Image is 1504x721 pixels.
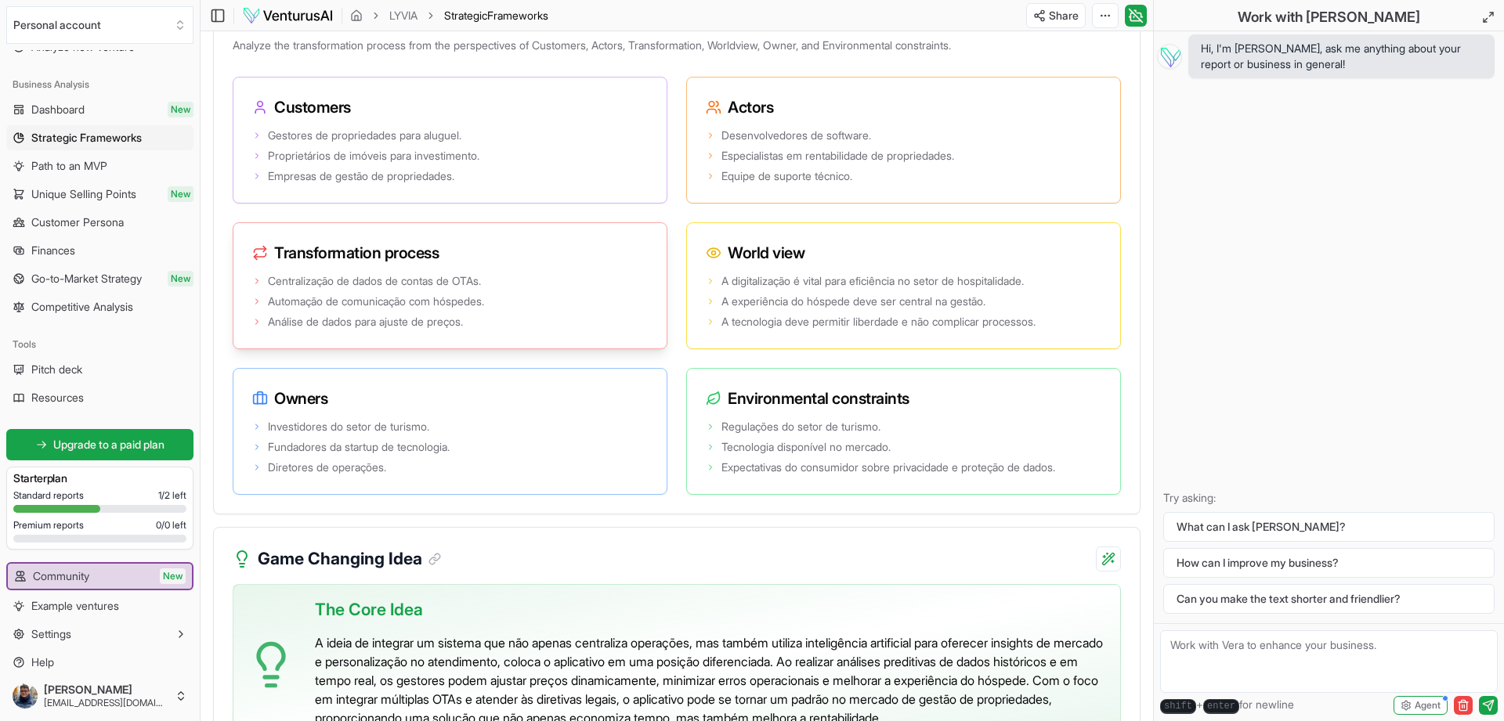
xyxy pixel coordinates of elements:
button: Can you make the text shorter and friendlier? [1163,584,1495,614]
a: Customer Persona [6,210,193,235]
a: LYVIA [389,8,418,23]
span: New [168,186,193,202]
span: Dashboard [31,102,85,117]
a: DashboardNew [6,97,193,122]
button: How can I improve my business? [1163,548,1495,578]
div: Tools [6,332,193,357]
span: Resources [31,390,84,406]
h3: Starter plan [13,470,186,486]
span: The Core Idea [315,597,423,622]
a: CommunityNew [8,564,192,589]
span: Hi, I'm [PERSON_NAME], ask me anything about your report or business in general! [1201,41,1482,72]
span: Finances [31,243,75,258]
span: Expectativas do consumidor sobre privacidade e proteção de dados. [721,460,1055,475]
span: Empresas de gestão de propriedades. [268,168,454,184]
a: Strategic Frameworks [6,125,193,150]
h3: Game Changing Idea [258,546,441,571]
span: Gestores de propriedades para aluguel. [268,128,461,143]
button: Agent [1394,696,1448,715]
span: Premium reports [13,519,84,532]
span: Regulações do setor de turismo. [721,419,880,434]
nav: breadcrumb [350,8,548,23]
span: StrategicFrameworks [444,8,548,23]
span: Standard reports [13,489,84,502]
a: Go-to-Market StrategyNew [6,266,193,291]
span: A digitalização é vital para eficiência no setor de hospitalidade. [721,273,1024,289]
span: Share [1049,8,1079,23]
span: New [168,271,193,287]
a: Competitive Analysis [6,294,193,319]
span: Go-to-Market Strategy [31,271,142,287]
span: Path to an MVP [31,158,107,174]
span: Help [31,654,54,670]
span: New [160,568,186,584]
img: logo [242,6,334,25]
span: Investidores do setor de turismo. [268,419,429,434]
span: Competitive Analysis [31,299,133,315]
span: 1 / 2 left [158,489,186,502]
h3: Environmental constraints [706,388,1101,409]
span: [EMAIL_ADDRESS][DOMAIN_NAME] [44,697,168,709]
img: ACg8ocLIjjnA8TnfuJmr8-V_xUSubqVLtz3X15Sc-uuPXIlAgWnanBEujw=s96-c [13,683,38,708]
a: Path to an MVP [6,153,193,178]
button: Select an organization [6,6,193,44]
span: Settings [31,626,71,642]
a: Resources [6,385,193,410]
span: Automação de comunicação com hóspedes. [268,294,484,309]
span: Upgrade to a paid plan [53,437,164,452]
span: + for newline [1160,697,1294,714]
a: Finances [6,238,193,263]
span: A experiência do hóspede deve ser central na gestão. [721,294,985,309]
button: Share [1026,3,1086,28]
h3: World view [706,242,1101,264]
p: Try asking: [1163,490,1495,506]
span: Análise de dados para ajuste de preços. [268,314,463,330]
h3: Actors [706,96,1101,118]
a: Example ventures [6,593,193,618]
span: Centralização de dados de contas de OTAs. [268,273,481,289]
button: What can I ask [PERSON_NAME]? [1163,512,1495,542]
button: [PERSON_NAME][EMAIL_ADDRESS][DOMAIN_NAME] [6,677,193,715]
kbd: shift [1160,699,1196,714]
span: Desenvolvedores de software. [721,128,871,143]
a: Pitch deck [6,357,193,382]
span: Community [33,568,89,584]
h3: Customers [252,96,648,118]
span: Pitch deck [31,362,82,377]
span: Especialistas em rentabilidade de propriedades. [721,148,954,164]
a: Upgrade to a paid plan [6,429,193,460]
span: Strategic Frameworks [31,130,142,146]
button: Settings [6,622,193,647]
span: Tecnologia disponível no mercado. [721,439,891,455]
span: Customer Persona [31,214,124,230]
span: New [168,102,193,117]
span: Unique Selling Points [31,186,136,202]
span: Agent [1415,699,1441,712]
span: Fundadores da startup de tecnologia. [268,439,450,455]
a: Unique Selling PointsNew [6,182,193,207]
span: 0 / 0 left [156,519,186,532]
span: Equipe de suporte técnico. [721,168,852,184]
img: Vera [1157,44,1182,69]
kbd: enter [1203,699,1239,714]
span: Frameworks [487,9,548,22]
p: Analyze the transformation process from the perspectives of Customers, Actors, Transformation, Wo... [233,34,1121,63]
span: Proprietários de imóveis para investimento. [268,148,479,164]
span: Diretores de operações. [268,460,386,475]
h3: Owners [252,388,648,409]
a: Help [6,650,193,675]
div: Business Analysis [6,72,193,97]
span: A tecnologia deve permitir liberdade e não complicar processos. [721,314,1036,330]
span: Example ventures [31,598,119,614]
h3: Transformation process [252,242,648,264]
h2: Work with [PERSON_NAME] [1238,6,1420,28]
span: [PERSON_NAME] [44,683,168,697]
